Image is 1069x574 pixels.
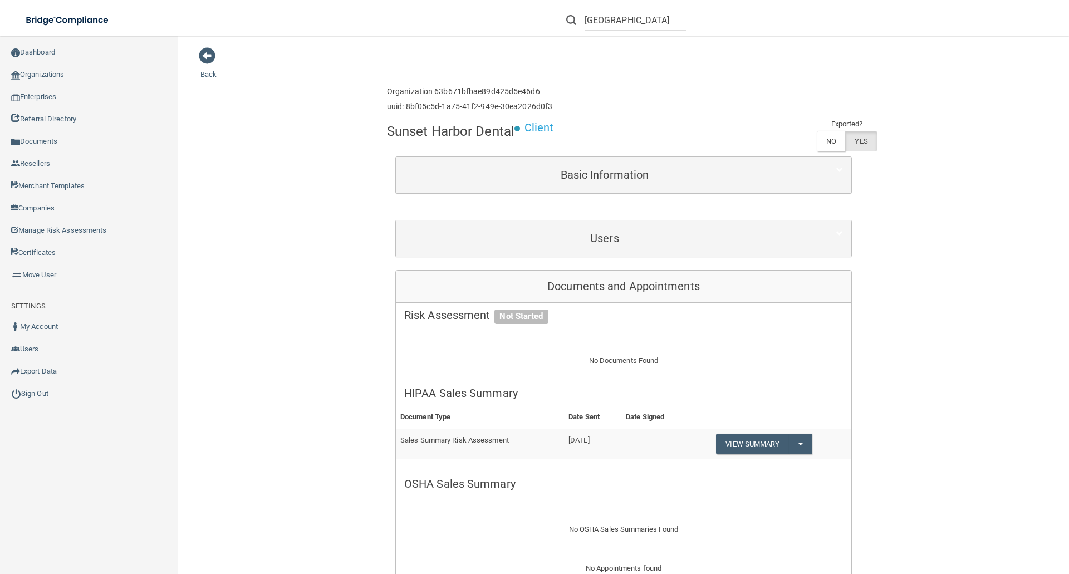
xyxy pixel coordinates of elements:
div: No Documents Found [396,341,851,381]
img: ic_user_dark.df1a06c3.png [11,322,20,331]
h5: OSHA Sales Summary [404,478,843,490]
img: icon-users.e205127d.png [11,345,20,354]
img: bridge_compliance_login_screen.278c3ca4.svg [17,9,119,32]
h5: Users [404,232,805,244]
a: Users [404,226,843,251]
label: SETTINGS [11,300,46,313]
div: No OSHA Sales Summaries Found [396,509,851,550]
h5: Risk Assessment [404,309,843,321]
h6: Organization 63b671bfbae89d425d5e46d6 [387,87,552,96]
img: organization-icon.f8decf85.png [11,71,20,80]
td: [DATE] [564,429,621,459]
h5: Basic Information [404,169,805,181]
div: Documents and Appointments [396,271,851,303]
span: Not Started [494,310,548,324]
h5: HIPAA Sales Summary [404,387,843,399]
img: ic_dashboard_dark.d01f4a41.png [11,48,20,57]
th: Document Type [396,406,564,429]
img: enterprise.0d942306.png [11,94,20,101]
img: icon-documents.8dae5593.png [11,138,20,146]
td: Exported? [817,117,877,131]
th: Date Sent [564,406,621,429]
td: Sales Summary Risk Assessment [396,429,564,459]
h4: Sunset Harbor Dental [387,124,514,139]
label: NO [817,131,845,151]
img: ic-search.3b580494.png [566,15,576,25]
img: ic_reseller.de258add.png [11,159,20,168]
th: Date Signed [621,406,689,429]
a: Back [200,57,217,79]
a: Basic Information [404,163,843,188]
img: briefcase.64adab9b.png [11,269,22,281]
label: YES [845,131,876,151]
h6: uuid: 8bf05c5d-1a75-41f2-949e-30ea2026d0f3 [387,102,552,111]
p: Client [524,117,554,138]
a: View Summary [716,434,788,454]
img: ic_power_dark.7ecde6b1.png [11,389,21,399]
img: icon-export.b9366987.png [11,367,20,376]
input: Search [585,10,686,31]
